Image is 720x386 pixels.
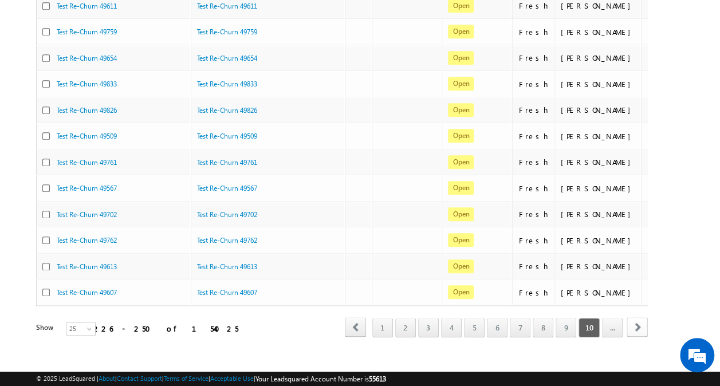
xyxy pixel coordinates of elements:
[57,184,117,192] a: Test Re-Churn 49567
[518,261,549,271] div: Fresh
[627,318,648,337] a: next
[464,318,485,337] a: 5
[518,27,549,37] div: Fresh
[15,106,209,292] textarea: Type your message and hit 'Enter'
[602,318,623,337] a: ...
[372,318,393,337] a: 1
[561,235,636,246] div: [PERSON_NAME]
[518,53,549,63] div: Fresh
[448,233,474,247] span: Open
[561,183,636,194] div: [PERSON_NAME]
[210,375,254,382] a: Acceptable Use
[197,2,257,10] a: Test Re-Churn 49611
[57,210,117,219] a: Test Re-Churn 49702
[561,79,636,89] div: [PERSON_NAME]
[448,25,474,38] span: Open
[57,236,117,245] a: Test Re-Churn 49762
[448,77,474,90] span: Open
[60,60,192,75] div: Chat with us now
[57,132,117,140] a: Test Re-Churn 49509
[197,288,257,297] a: Test Re-Churn 49607
[197,236,257,245] a: Test Re-Churn 49762
[561,53,636,63] div: [PERSON_NAME]
[57,262,117,271] a: Test Re-Churn 49613
[57,27,117,36] a: Test Re-Churn 49759
[57,2,117,10] a: Test Re-Churn 49611
[510,318,530,337] a: 7
[197,132,257,140] a: Test Re-Churn 49509
[533,318,553,337] a: 8
[448,285,474,299] span: Open
[197,106,257,115] a: Test Re-Churn 49826
[57,288,117,297] a: Test Re-Churn 49607
[448,181,474,195] span: Open
[561,261,636,271] div: [PERSON_NAME]
[188,6,215,33] div: Minimize live chat window
[561,131,636,141] div: [PERSON_NAME]
[197,27,257,36] a: Test Re-Churn 49759
[36,322,57,333] div: Show
[487,318,507,337] a: 6
[57,106,117,115] a: Test Re-Churn 49826
[561,27,636,37] div: [PERSON_NAME]
[99,375,115,382] a: About
[518,287,549,298] div: Fresh
[164,375,208,382] a: Terms of Service
[197,80,257,88] a: Test Re-Churn 49833
[448,51,474,65] span: Open
[345,318,366,337] a: prev
[561,209,636,219] div: [PERSON_NAME]
[19,60,48,75] img: d_60004797649_company_0_60004797649
[156,301,208,317] em: Start Chat
[117,375,162,382] a: Contact Support
[197,54,257,62] a: Test Re-Churn 49654
[36,373,386,384] span: © 2025 LeadSquared | | | | |
[66,322,96,336] a: 25
[197,184,257,192] a: Test Re-Churn 49567
[93,322,238,335] div: 226 - 250 of 154025
[345,317,366,337] span: prev
[627,317,648,337] span: next
[57,158,117,167] a: Test Re-Churn 49761
[197,262,257,271] a: Test Re-Churn 49613
[561,157,636,167] div: [PERSON_NAME]
[518,209,549,219] div: Fresh
[197,158,257,167] a: Test Re-Churn 49761
[66,324,97,334] span: 25
[197,210,257,219] a: Test Re-Churn 49702
[561,1,636,11] div: [PERSON_NAME]
[369,375,386,383] span: 55613
[518,131,549,141] div: Fresh
[448,103,474,117] span: Open
[57,54,117,62] a: Test Re-Churn 49654
[418,318,439,337] a: 3
[556,318,576,337] a: 9
[518,235,549,246] div: Fresh
[518,105,549,115] div: Fresh
[518,183,549,194] div: Fresh
[448,129,474,143] span: Open
[448,259,474,273] span: Open
[448,155,474,169] span: Open
[579,318,600,337] span: 10
[518,79,549,89] div: Fresh
[441,318,462,337] a: 4
[518,1,549,11] div: Fresh
[57,80,117,88] a: Test Re-Churn 49833
[518,157,549,167] div: Fresh
[255,375,386,383] span: Your Leadsquared Account Number is
[561,105,636,115] div: [PERSON_NAME]
[448,207,474,221] span: Open
[395,318,416,337] a: 2
[561,287,636,298] div: [PERSON_NAME]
